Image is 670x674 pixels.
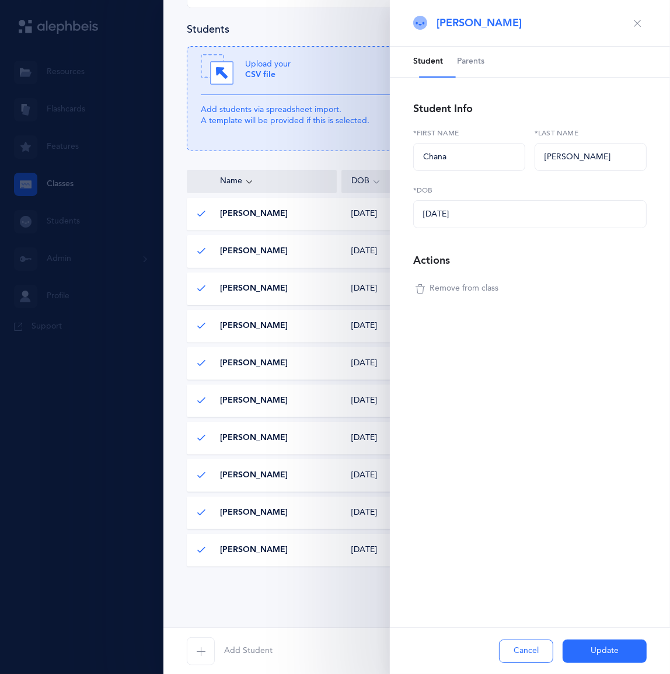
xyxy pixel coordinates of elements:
div: Actions [413,253,450,268]
b: CSV file [245,70,275,79]
span: [PERSON_NAME] [220,358,288,369]
img: Drag.svg [201,53,233,86]
p: Add students via spreadsheet import. A template will be provided if this is selected. [201,104,398,125]
div: Student Info [413,102,473,116]
span: [PERSON_NAME] [220,246,288,257]
div: [DATE] [342,358,417,369]
div: [DATE] [342,395,417,407]
span: [PERSON_NAME] [220,208,288,220]
div: DOB [351,175,407,188]
label: *First name [413,128,525,138]
span: [PERSON_NAME] [220,395,288,407]
div: [DATE] [342,544,417,556]
div: [DATE] [342,470,417,481]
div: [DATE] [342,283,417,295]
span: Remove from class [430,283,498,295]
span: [PERSON_NAME] [220,470,288,481]
p: Upload your [245,59,291,80]
button: Remove from class [413,280,501,298]
span: [PERSON_NAME] [220,544,288,556]
div: [DATE] [342,432,417,444]
span: [PERSON_NAME] [220,283,288,295]
span: [PERSON_NAME] [220,507,288,519]
div: [DATE] [342,246,417,257]
button: Cancel [499,640,553,663]
span: [PERSON_NAME] [437,16,522,30]
div: [DATE] [342,507,417,519]
div: [DATE] [342,320,417,332]
span: Parents [457,56,484,68]
span: Name [197,176,242,187]
span: Add Student [224,645,273,657]
h4: Students [187,22,229,37]
span: [PERSON_NAME] [220,432,288,444]
button: Add Student [187,637,273,665]
button: Update [563,640,647,663]
div: [DATE] [342,208,417,220]
span: [PERSON_NAME] [220,320,288,332]
label: *Last name [535,128,647,138]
